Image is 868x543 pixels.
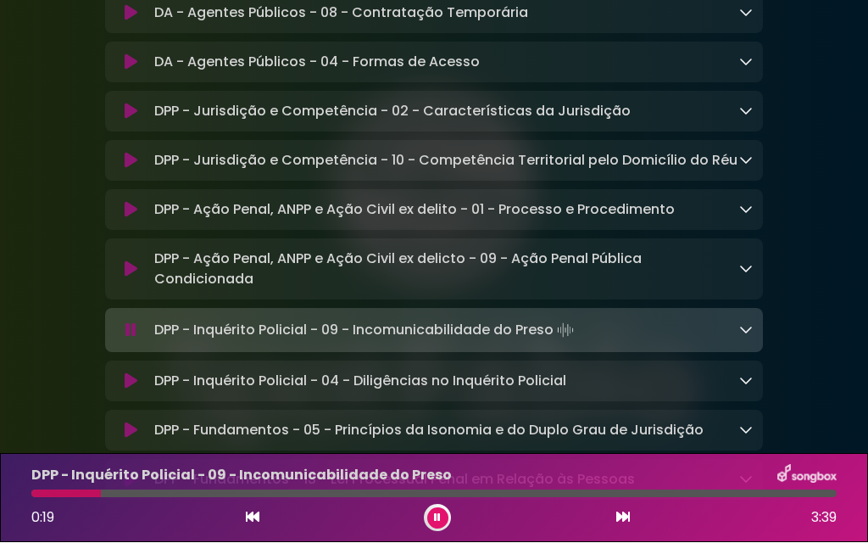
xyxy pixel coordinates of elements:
font: DPP - Jurisdição e Competência - 02 - Características da Jurisdição [154,102,631,121]
font: DA - Agentes Públicos - 04 - Formas de Acesso [154,53,480,72]
font: DPP - Inquérito Policial - 04 - Diligências no Inquérito Policial [154,372,566,391]
font: DPP - Fundamentos - 05 - Princípios da Isonomia e do Duplo Grau de Jurisdição [154,421,704,440]
font: DA - Agentes Públicos - 08 - Contratação Temporária [154,3,528,23]
span: 0:19 [31,508,54,528]
font: DPP - Inquérito Policial - 09 - Incomunicabilidade do Preso [154,321,554,340]
img: songbox-logo-white.png [777,465,837,487]
font: DPP - Inquérito Policial - 09 - Incomunicabilidade do Preso [31,466,452,485]
font: DPP - Ação Penal, ANPP e Ação Civil ex delicto - 09 - Ação Penal Pública Condicionada [154,249,642,289]
font: DPP - Jurisdição e Competência - 10 - Competência Territorial pelo Domicílio do Réu [154,151,737,171]
font: 3:39 [811,508,837,528]
img: waveform4.gif [554,319,577,343]
font: DPP - Ação Penal, ANPP e Ação Civil ex delito - 01 - Processo e Procedimento [154,200,675,220]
